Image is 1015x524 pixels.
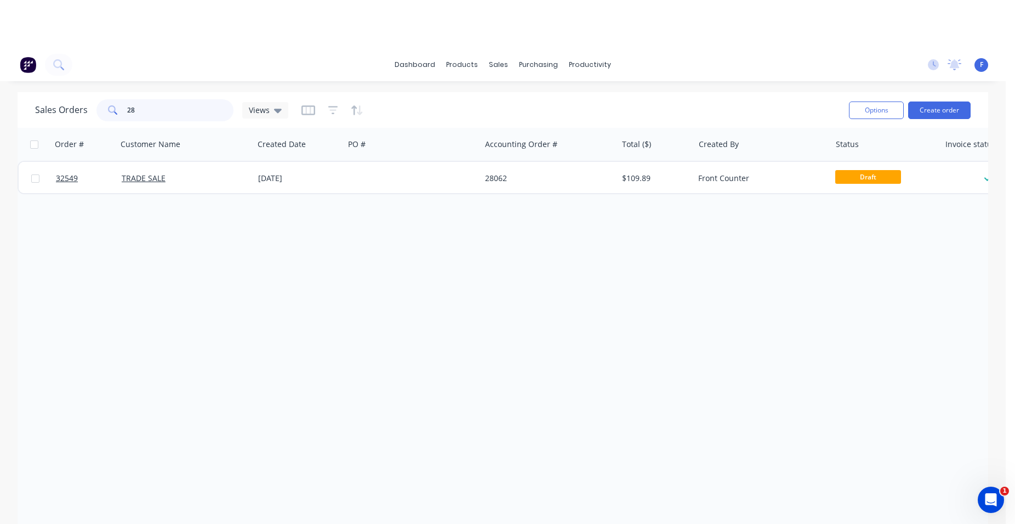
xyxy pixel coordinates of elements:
[835,170,901,184] span: Draft
[44,8,129,271] div: Join us for a you won’t want to miss. Time Tracking is at the heart of every successful project a...
[127,99,234,121] input: Search...
[485,139,557,150] div: Accounting Order #
[622,173,686,184] div: $109.89
[44,8,96,29] b: 🎓Webinar Alert:
[836,139,859,150] div: Status
[258,139,306,150] div: Created Date
[44,19,122,51] b: LIVE [DATE][DATE] 1 PM AEDT
[563,57,617,73] div: productivity
[978,487,1004,513] iframe: Intercom live chat
[622,139,651,150] div: Total ($)
[56,173,78,184] span: 32549
[35,105,88,115] h1: Sales Orders
[122,173,166,183] a: TRADE SALE
[249,104,270,116] span: Views
[441,57,483,73] div: products
[908,102,971,119] button: Create order
[389,57,441,73] a: dashboard
[56,162,122,195] a: 32549
[485,173,607,184] div: 28062
[1000,487,1009,495] span: 1
[699,139,739,150] div: Created By
[945,139,996,150] div: Invoice status
[121,139,180,150] div: Customer Name
[348,139,366,150] div: PO #
[44,52,118,73] b: Time Tracking Masterclass
[258,173,340,184] div: [DATE]
[980,60,983,70] span: F
[698,173,820,184] div: Front Counter
[144,10,155,16] div: Close
[849,102,904,119] button: Options
[55,139,84,150] div: Order #
[20,57,36,73] img: Factory
[483,57,514,73] div: sales
[514,57,563,73] div: purchasing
